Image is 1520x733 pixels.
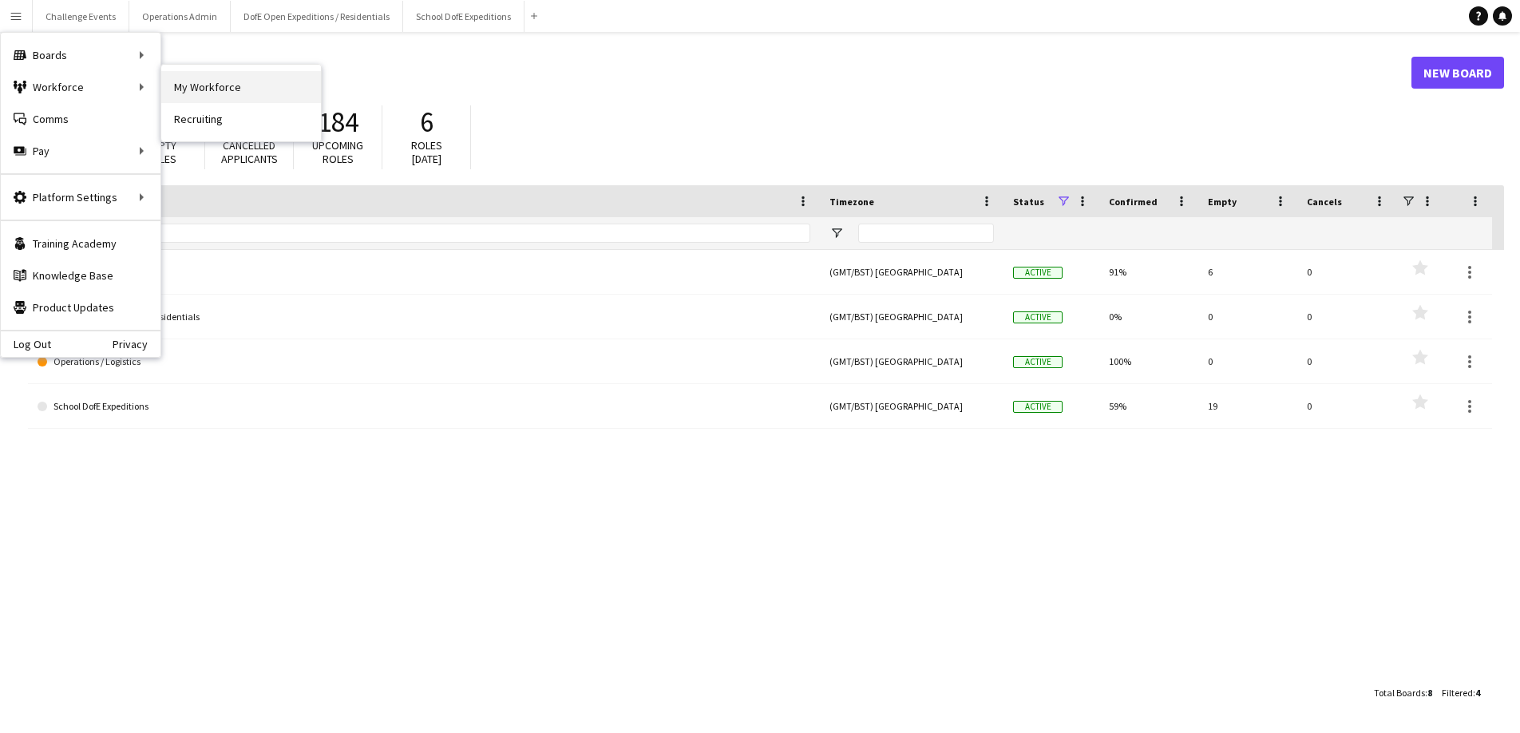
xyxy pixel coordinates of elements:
div: 0 [1198,339,1297,383]
a: Comms [1,103,160,135]
button: DofE Open Expeditions / Residentials [231,1,403,32]
span: Active [1013,267,1063,279]
div: 100% [1099,339,1198,383]
a: DofE Open Expeditions / Residentials [38,295,810,339]
span: 184 [318,105,358,140]
div: : [1442,677,1480,708]
a: My Workforce [161,71,321,103]
button: Operations Admin [129,1,231,32]
div: Platform Settings [1,181,160,213]
span: Active [1013,401,1063,413]
input: Board name Filter Input [66,224,810,243]
a: Operations / Logistics [38,339,810,384]
div: (GMT/BST) [GEOGRAPHIC_DATA] [820,339,1003,383]
input: Timezone Filter Input [858,224,994,243]
div: : [1374,677,1432,708]
span: Empty [1208,196,1237,208]
div: 6 [1198,250,1297,294]
span: Status [1013,196,1044,208]
span: Confirmed [1109,196,1158,208]
div: 59% [1099,384,1198,428]
button: Challenge Events [33,1,129,32]
a: New Board [1411,57,1504,89]
span: 8 [1427,687,1432,699]
div: (GMT/BST) [GEOGRAPHIC_DATA] [820,295,1003,339]
span: 4 [1475,687,1480,699]
div: 19 [1198,384,1297,428]
span: Total Boards [1374,687,1425,699]
span: Cancelled applicants [221,138,278,166]
div: Workforce [1,71,160,103]
span: Active [1013,311,1063,323]
div: 0 [1297,250,1396,294]
span: Roles [DATE] [411,138,442,166]
a: Knowledge Base [1,260,160,291]
div: 91% [1099,250,1198,294]
a: Training Academy [1,228,160,260]
div: 0% [1099,295,1198,339]
div: Pay [1,135,160,167]
a: Product Updates [1,291,160,323]
span: Filtered [1442,687,1473,699]
div: (GMT/BST) [GEOGRAPHIC_DATA] [820,384,1003,428]
div: (GMT/BST) [GEOGRAPHIC_DATA] [820,250,1003,294]
a: Recruiting [161,103,321,135]
div: 0 [1297,339,1396,383]
a: School DofE Expeditions [38,384,810,429]
span: Cancels [1307,196,1342,208]
a: Privacy [113,338,160,351]
a: Challenge Events [38,250,810,295]
span: Timezone [829,196,874,208]
div: 0 [1297,295,1396,339]
span: Upcoming roles [312,138,363,166]
span: Active [1013,356,1063,368]
div: Boards [1,39,160,71]
button: School DofE Expeditions [403,1,524,32]
a: Log Out [1,338,51,351]
h1: Boards [28,61,1411,85]
span: 6 [420,105,433,140]
button: Open Filter Menu [829,226,844,240]
div: 0 [1297,384,1396,428]
div: 0 [1198,295,1297,339]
